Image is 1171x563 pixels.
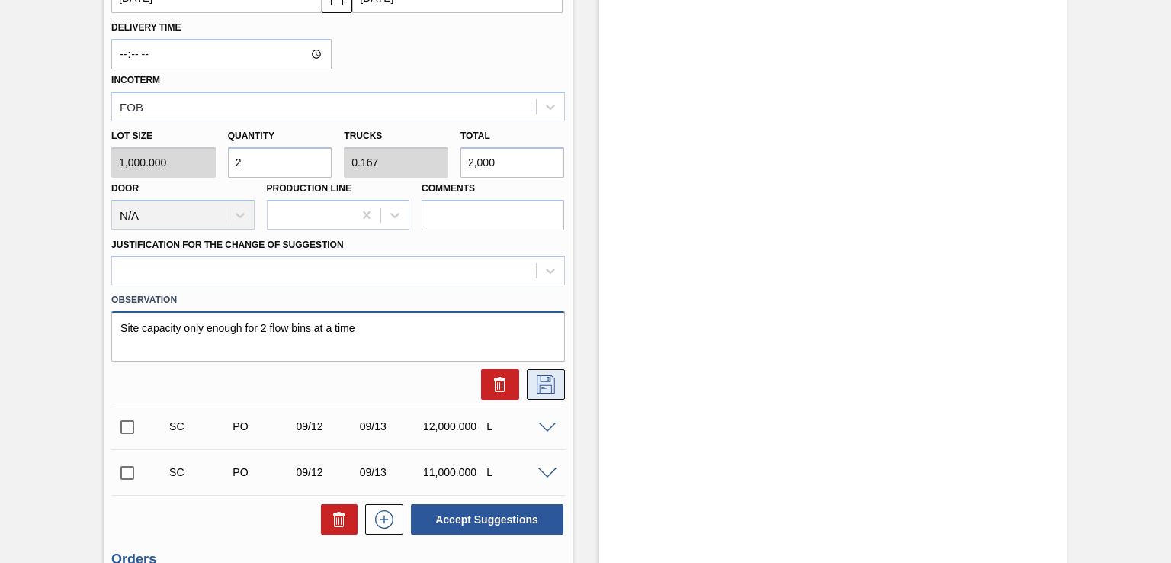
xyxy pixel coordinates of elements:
div: L [483,420,552,433]
label: Incoterm [111,75,160,85]
div: 09/12/2025 [293,466,362,478]
div: 09/13/2025 [356,466,425,478]
div: Save Suggestion [519,369,565,400]
div: Delete Suggestions [313,504,358,535]
button: Accept Suggestions [411,504,563,535]
div: Purchase order [229,466,298,478]
div: FOB [120,100,143,113]
div: Purchase order [229,420,298,433]
div: L [483,466,552,478]
div: Suggestion Created [165,420,235,433]
label: Justification for the Change of Suggestion [111,240,343,250]
div: 12,000.000 [419,420,489,433]
div: 11,000.000 [419,466,489,478]
label: Observation [111,289,564,311]
label: Delivery Time [111,17,332,39]
label: Quantity [228,130,274,141]
label: Production Line [267,183,351,194]
div: 09/12/2025 [293,420,362,433]
label: Door [111,183,139,194]
label: Total [460,130,490,141]
div: New suggestion [358,504,403,535]
div: 09/13/2025 [356,420,425,433]
label: Lot size [111,125,216,147]
div: Accept Suggestions [403,503,565,536]
textarea: Site capacity only enough for 2 flow bins at a time [111,311,564,362]
label: Comments [422,178,564,200]
div: Delete Suggestion [473,369,519,400]
div: Suggestion Created [165,466,235,478]
label: Trucks [344,130,382,141]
